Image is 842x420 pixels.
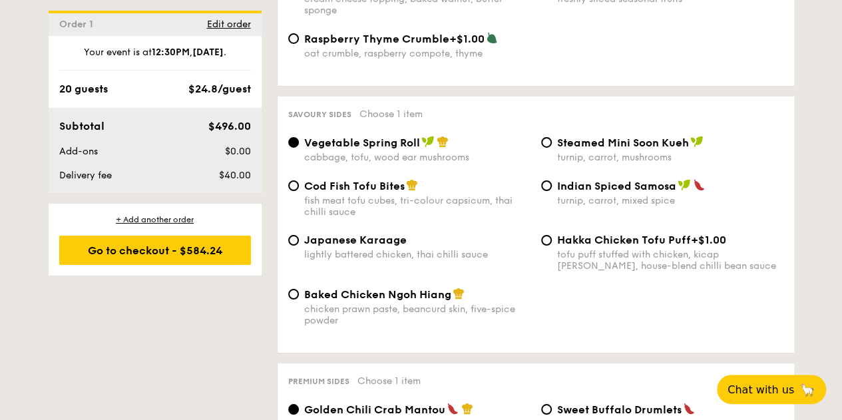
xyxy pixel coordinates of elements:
[304,288,451,301] span: Baked Chicken Ngoh Hiang
[304,403,445,416] span: Golden Chili Crab Mantou
[557,249,783,272] div: tofu puff stuffed with chicken, kicap [PERSON_NAME], house-blend chilli bean sauce
[691,234,726,246] span: +$1.00
[421,136,435,148] img: icon-vegan.f8ff3823.svg
[799,382,815,397] span: 🦙
[304,234,407,246] span: Japanese Karaage
[359,108,423,120] span: Choose 1 item
[557,152,783,163] div: turnip, carrot, mushrooms
[728,383,794,396] span: Chat with us
[437,136,449,148] img: icon-chef-hat.a58ddaea.svg
[453,288,465,300] img: icon-chef-hat.a58ddaea.svg
[288,110,351,119] span: Savoury sides
[557,180,676,192] span: Indian Spiced Samosa
[557,403,682,416] span: Sweet Buffalo Drumlets
[690,136,704,148] img: icon-vegan.f8ff3823.svg
[449,33,485,45] span: +$1.00
[541,180,552,191] input: Indian Spiced Samosaturnip, carrot, mixed spice
[678,179,691,191] img: icon-vegan.f8ff3823.svg
[304,304,530,326] div: chicken prawn paste, beancurd skin, five-spice powder
[188,81,251,97] div: $24.8/guest
[59,146,98,157] span: Add-ons
[541,235,552,246] input: Hakka Chicken Tofu Puff+$1.00tofu puff stuffed with chicken, kicap [PERSON_NAME], house-blend chi...
[304,33,449,45] span: Raspberry Thyme Crumble
[288,289,299,300] input: Baked Chicken Ngoh Hiangchicken prawn paste, beancurd skin, five-spice powder
[59,19,99,30] span: Order 1
[557,195,783,206] div: turnip, carrot, mixed spice
[288,180,299,191] input: Cod Fish Tofu Bitesfish meat tofu cubes, tri-colour capsicum, thai chilli sauce
[557,234,691,246] span: Hakka Chicken Tofu Puff
[304,48,530,59] div: oat crumble, raspberry compote, thyme
[486,32,498,44] img: icon-vegetarian.fe4039eb.svg
[59,46,251,71] div: Your event is at , .
[304,180,405,192] span: Cod Fish Tofu Bites
[304,195,530,218] div: fish meat tofu cubes, tri-colour capsicum, thai chilli sauce
[541,137,552,148] input: Steamed Mini Soon Kuehturnip, carrot, mushrooms
[192,47,224,58] strong: [DATE]
[357,375,421,387] span: Choose 1 item
[447,403,459,415] img: icon-spicy.37a8142b.svg
[304,152,530,163] div: cabbage, tofu, wood ear mushrooms
[59,236,251,265] div: Go to checkout - $584.24
[59,120,105,132] span: Subtotal
[304,136,420,149] span: Vegetable Spring Roll
[218,170,250,181] span: $40.00
[406,179,418,191] img: icon-chef-hat.a58ddaea.svg
[304,249,530,260] div: lightly battered chicken, thai chilli sauce
[207,19,251,30] span: Edit order
[288,404,299,415] input: Golden Chili Crab Mantoumini golden mantou, chilli crab sauce, poached crab meat
[224,146,250,157] span: $0.00
[59,81,108,97] div: 20 guests
[557,136,689,149] span: Steamed Mini Soon Kueh
[59,170,112,181] span: Delivery fee
[208,120,250,132] span: $496.00
[683,403,695,415] img: icon-spicy.37a8142b.svg
[288,235,299,246] input: Japanese Karaagelightly battered chicken, thai chilli sauce
[717,375,826,404] button: Chat with us🦙
[288,33,299,44] input: Raspberry Thyme Crumble+$1.00oat crumble, raspberry compote, thyme
[59,214,251,225] div: + Add another order
[152,47,190,58] strong: 12:30PM
[693,179,705,191] img: icon-spicy.37a8142b.svg
[288,137,299,148] input: Vegetable Spring Rollcabbage, tofu, wood ear mushrooms
[288,377,349,386] span: Premium sides
[541,404,552,415] input: Sweet Buffalo Drumletsslow baked chicken drumlet, sweet and spicy sauce
[461,403,473,415] img: icon-chef-hat.a58ddaea.svg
